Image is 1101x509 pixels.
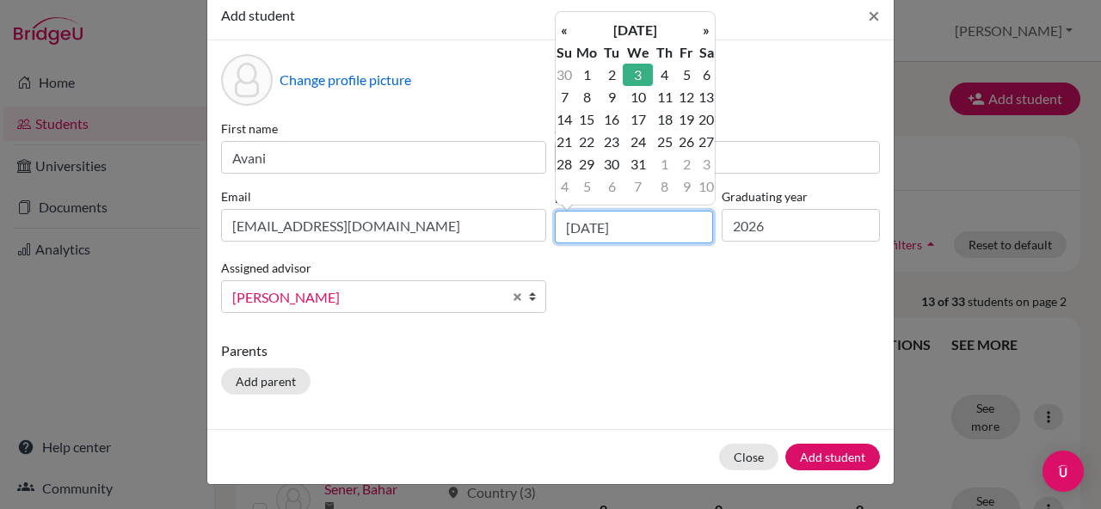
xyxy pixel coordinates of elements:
[556,175,573,198] td: 4
[653,108,675,131] td: 18
[601,86,623,108] td: 9
[676,131,698,153] td: 26
[601,175,623,198] td: 6
[573,64,601,86] td: 1
[623,41,653,64] th: We
[623,153,653,175] td: 31
[623,131,653,153] td: 24
[573,131,601,153] td: 22
[221,54,273,106] div: Profile picture
[722,187,880,205] label: Graduating year
[676,41,698,64] th: Fr
[676,86,698,108] td: 12
[221,259,311,277] label: Assigned advisor
[601,41,623,64] th: Tu
[653,64,675,86] td: 4
[221,120,546,138] label: First name
[676,175,698,198] td: 9
[573,19,698,41] th: [DATE]
[698,153,715,175] td: 3
[653,41,675,64] th: Th
[676,108,698,131] td: 19
[653,86,675,108] td: 11
[556,153,573,175] td: 28
[221,368,311,395] button: Add parent
[698,108,715,131] td: 20
[785,444,880,470] button: Add student
[556,108,573,131] td: 14
[556,41,573,64] th: Su
[556,19,573,41] th: «
[556,86,573,108] td: 7
[601,64,623,86] td: 2
[623,108,653,131] td: 17
[719,444,778,470] button: Close
[698,41,715,64] th: Sa
[556,131,573,153] td: 21
[653,175,675,198] td: 8
[232,286,502,309] span: [PERSON_NAME]
[556,64,573,86] td: 30
[221,187,546,205] label: Email
[573,108,601,131] td: 15
[653,131,675,153] td: 25
[653,153,675,175] td: 1
[698,175,715,198] td: 10
[555,120,880,138] label: Surname
[676,64,698,86] td: 5
[601,131,623,153] td: 23
[698,19,715,41] th: »
[573,86,601,108] td: 8
[623,175,653,198] td: 7
[623,86,653,108] td: 10
[573,153,601,175] td: 29
[698,64,715,86] td: 6
[221,340,880,361] p: Parents
[601,153,623,175] td: 30
[601,108,623,131] td: 16
[868,3,880,28] span: ×
[221,7,295,23] span: Add student
[698,131,715,153] td: 27
[676,153,698,175] td: 2
[1043,451,1084,492] div: Open Intercom Messenger
[573,175,601,198] td: 5
[698,86,715,108] td: 13
[555,211,713,243] input: dd/mm/yyyy
[573,41,601,64] th: Mo
[623,64,653,86] td: 3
